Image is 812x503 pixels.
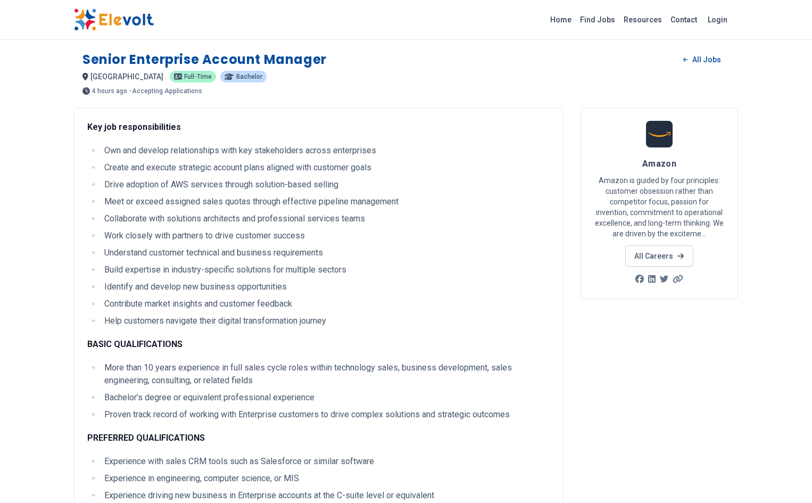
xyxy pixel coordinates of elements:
iframe: Advertisement [581,312,771,461]
a: Contact [666,11,701,28]
span: 4 hours ago [92,88,127,94]
li: Drive adoption of AWS services through solution-based selling [101,178,550,191]
strong: BASIC QUALIFICATIONS [87,339,183,349]
li: Own and develop relationships with key stakeholders across enterprises [101,144,550,157]
li: Experience in engineering, computer science, or MIS [101,472,550,485]
a: Resources [619,11,666,28]
li: Identify and develop new business opportunities [101,281,550,293]
li: Collaborate with solutions architects and professional services teams [101,212,550,225]
h1: Senior Enterprise Account Manager [82,51,327,68]
li: Proven track record of working with Enterprise customers to drive complex solutions and strategic... [101,408,550,421]
li: Build expertise in industry-specific solutions for multiple sectors [101,263,550,276]
strong: PREFERRED QUALIFICATIONS [87,433,205,443]
a: Home [546,11,576,28]
span: Amazon [642,159,677,169]
li: Experience driving new business in Enterprise accounts at the C-suite level or equivalent [101,489,550,502]
li: Experience with sales CRM tools such as Salesforce or similar software [101,455,550,468]
img: Elevolt [74,9,154,31]
li: More than 10 years experience in full sales cycle roles within technology sales, business develop... [101,361,550,387]
a: Find Jobs [576,11,619,28]
p: Amazon is guided by four principles: customer obsession rather than competitor focus, passion for... [594,175,725,239]
span: Full-time [184,73,212,80]
li: Bachelor’s degree or equivalent professional experience [101,391,550,404]
a: All Jobs [675,52,730,68]
strong: Key job responsibilities [87,122,181,132]
a: All Careers [625,245,693,267]
a: Login [701,9,734,30]
span: Bachelor [236,73,262,80]
span: [GEOGRAPHIC_DATA] [90,72,163,81]
li: Help customers navigate their digital transformation journey [101,315,550,327]
li: Work closely with partners to drive customer success [101,229,550,242]
li: Meet or exceed assigned sales quotas through effective pipeline management [101,195,550,208]
li: Contribute market insights and customer feedback [101,298,550,310]
img: Amazon [646,121,673,147]
li: Understand customer technical and business requirements [101,246,550,259]
p: - Accepting Applications [129,88,202,94]
li: Create and execute strategic account plans aligned with customer goals [101,161,550,174]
